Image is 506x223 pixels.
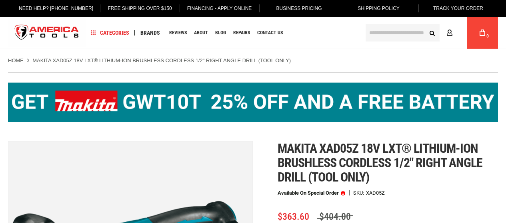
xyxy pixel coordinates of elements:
[254,28,286,38] a: Contact Us
[278,141,482,185] span: Makita xad05z 18v lxt® lithium-ion brushless cordless 1/2" right angle drill (tool only)
[475,17,490,49] a: 0
[8,83,498,122] img: BOGO: Buy the Makita® XGT IMpact Wrench (GWT10T), get the BL4040 4ah Battery FREE!
[366,190,385,195] div: XAD05Z
[278,190,345,196] p: Available on Special Order
[8,57,24,64] a: Home
[8,18,86,48] img: America Tools
[353,190,366,195] strong: SKU
[91,30,129,36] span: Categories
[394,198,506,223] iframe: LiveChat chat widget
[233,30,250,35] span: Repairs
[190,28,212,38] a: About
[169,30,187,35] span: Reviews
[257,30,283,35] span: Contact Us
[140,30,160,36] span: Brands
[278,211,309,222] span: $363.60
[486,34,489,38] span: 0
[32,57,291,63] strong: MAKITA XAD05Z 18V LXT® LITHIUM-ION BRUSHLESS CORDLESS 1/2" RIGHT ANGLE DRILL (TOOL ONLY)
[87,28,133,38] a: Categories
[8,18,86,48] a: store logo
[230,28,254,38] a: Repairs
[212,28,230,38] a: Blog
[424,25,440,40] button: Search
[166,28,190,38] a: Reviews
[215,30,226,35] span: Blog
[317,211,353,222] span: $404.00
[137,28,164,38] a: Brands
[358,6,400,11] span: Shipping Policy
[194,30,208,35] span: About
